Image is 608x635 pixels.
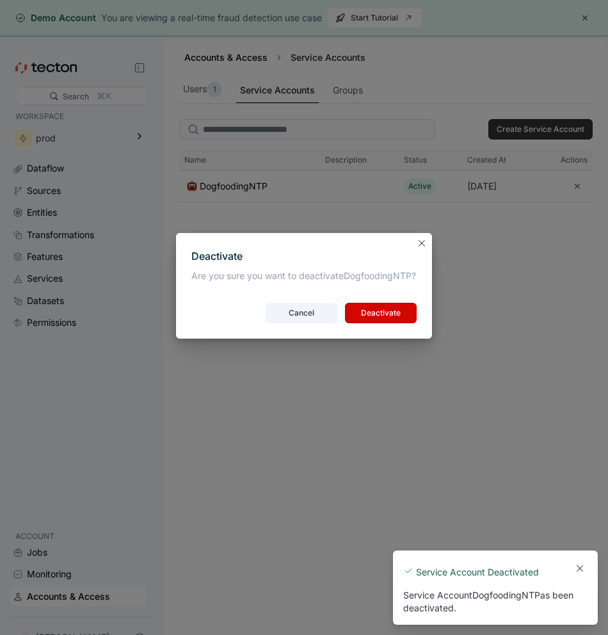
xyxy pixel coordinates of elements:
p: Service Account DogfoodingNTP as been deactivated. [403,590,573,613]
button: Closes this modal window [414,236,429,251]
button: Deactivate [345,303,417,323]
span: Service Account Deactivated [416,566,539,579]
button: Dismiss toast [572,561,588,576]
div: Deactivate [191,248,416,265]
button: Cancel [266,303,337,323]
span: Deactivate [353,303,408,323]
span: Cancel [274,303,329,323]
p: Are you sure you want to deactivate DogfoodingNTP ? [191,269,416,282]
